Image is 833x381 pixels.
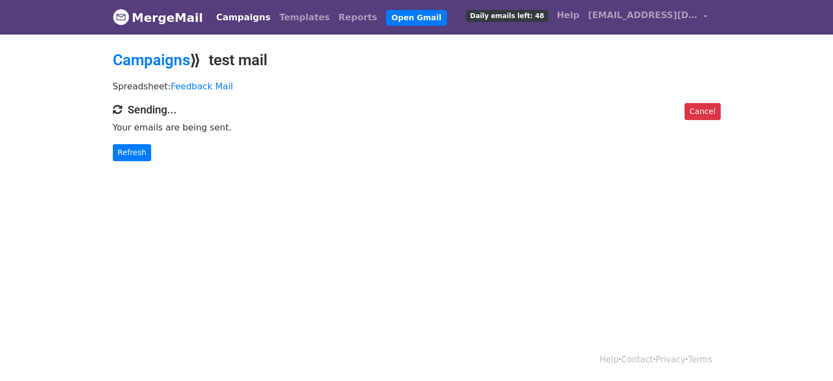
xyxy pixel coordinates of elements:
a: Templates [275,7,334,29]
p: Spreadsheet: [113,81,721,92]
a: Contact [621,355,653,365]
h4: Sending... [113,103,721,116]
a: Daily emails left: 48 [462,4,552,26]
a: Help [600,355,618,365]
a: MergeMail [113,6,203,29]
a: Campaigns [212,7,275,29]
a: Help [553,4,584,26]
span: Daily emails left: 48 [466,10,548,22]
a: Privacy [656,355,685,365]
a: Terms [688,355,712,365]
h2: ⟫ test mail [113,51,721,70]
a: Feedback Mail [171,81,233,92]
a: Campaigns [113,51,190,69]
a: Reports [334,7,382,29]
a: Cancel [685,103,720,120]
a: Open Gmail [386,10,447,26]
a: Refresh [113,144,152,161]
p: Your emails are being sent. [113,122,721,133]
a: [EMAIL_ADDRESS][DOMAIN_NAME] [584,4,712,30]
img: MergeMail logo [113,9,129,25]
span: [EMAIL_ADDRESS][DOMAIN_NAME] [588,9,698,22]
